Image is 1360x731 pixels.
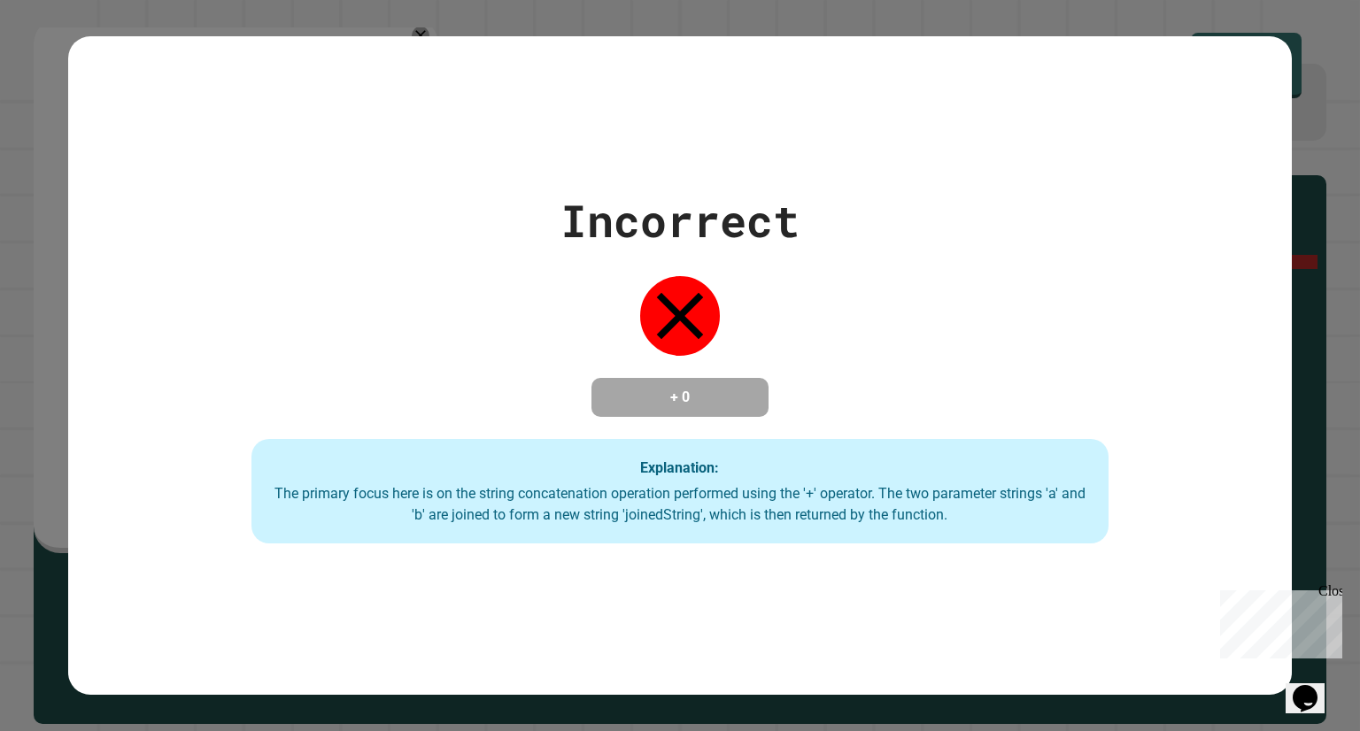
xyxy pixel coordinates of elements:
[640,459,719,476] strong: Explanation:
[560,188,800,254] div: Incorrect
[269,483,1091,526] div: The primary focus here is on the string concatenation operation performed using the '+' operator....
[7,7,122,112] div: Chat with us now!Close
[1213,583,1342,658] iframe: chat widget
[1286,660,1342,713] iframe: chat widget
[609,387,751,408] h4: + 0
